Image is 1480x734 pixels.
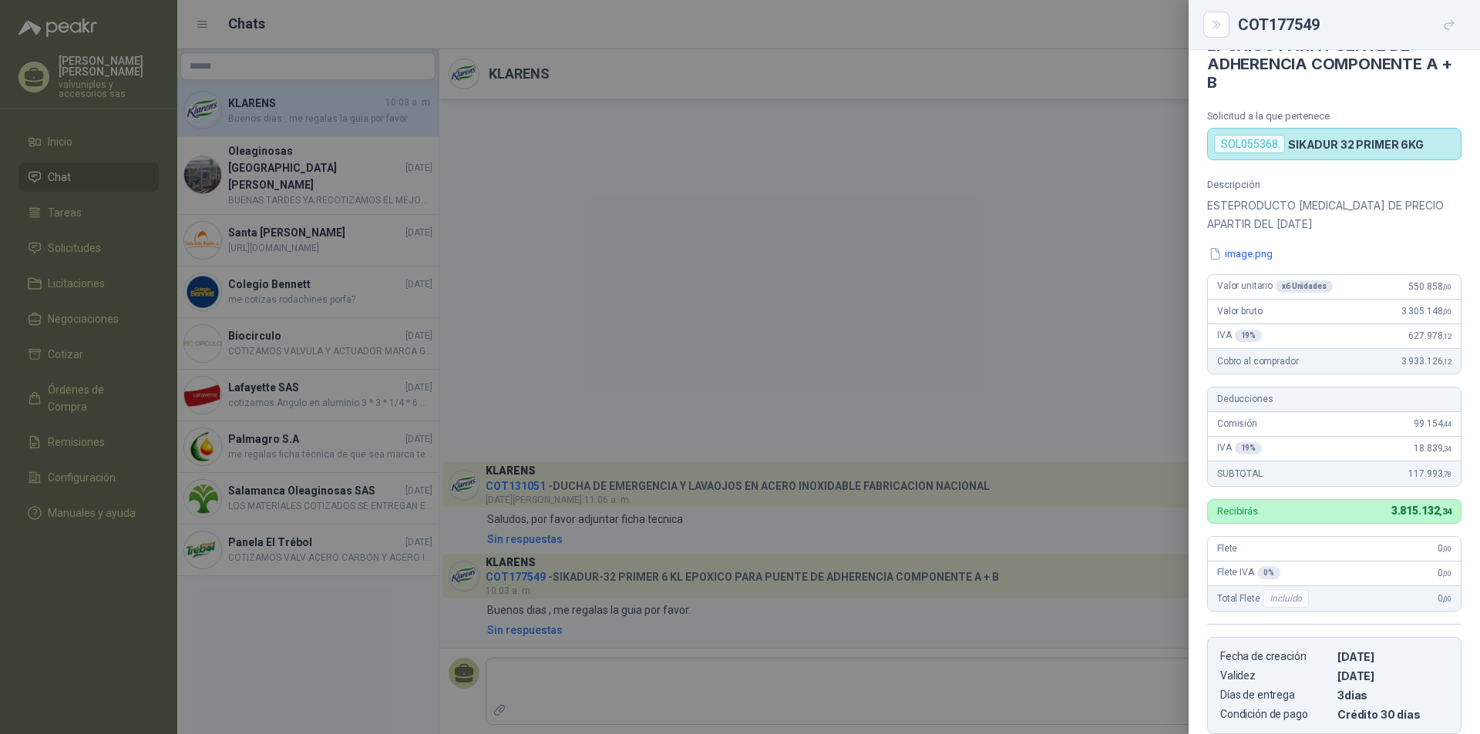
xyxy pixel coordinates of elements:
div: Incluido [1263,589,1309,608]
span: 0 [1438,543,1451,554]
span: ,34 [1439,507,1451,517]
span: IVA [1217,330,1262,342]
span: ,00 [1442,283,1451,291]
span: Cobro al comprador [1217,356,1298,367]
button: Close [1207,15,1226,34]
span: Total Flete [1217,589,1312,608]
h4: SIKADUR-32 PRIMER 6 KL EPOXICO PARA PUENTE DE ADHERENCIA COMPONENTE A + B [1207,18,1461,92]
div: 19 % [1235,330,1263,342]
span: 3.815.132 [1391,504,1451,517]
span: ,34 [1442,444,1451,453]
span: Flete IVA [1217,567,1280,579]
p: Recibirás [1217,506,1258,516]
span: Deducciones [1217,394,1273,404]
span: Valor unitario [1217,280,1333,293]
span: 117.993 [1408,468,1451,479]
span: ,00 [1442,569,1451,578]
div: COT177549 [1238,12,1461,37]
span: ,12 [1442,332,1451,340]
span: 550.858 [1408,281,1451,292]
span: ,78 [1442,470,1451,478]
p: Fecha de creación [1220,650,1331,663]
span: 18.839 [1414,443,1451,454]
button: image.png [1207,246,1274,262]
p: [DATE] [1337,650,1448,663]
span: Valor bruto [1217,306,1262,317]
span: 3.305.148 [1401,306,1451,317]
span: IVA [1217,442,1262,454]
p: Condición de pago [1220,708,1331,721]
span: 3.933.126 [1401,356,1451,367]
p: Crédito 30 días [1337,708,1448,721]
p: Descripción [1207,179,1461,190]
p: ESTEPRODUCTO [MEDICAL_DATA] DE PRECIO APARTIR DEL [DATE] [1207,196,1461,233]
span: ,00 [1442,545,1451,553]
p: [DATE] [1337,669,1448,682]
div: 0 % [1257,567,1280,579]
p: SIKADUR 32 PRIMER 6KG [1288,138,1424,151]
span: 627.978 [1408,330,1451,341]
div: x 6 Unidades [1276,280,1333,293]
span: 0 [1438,593,1451,604]
p: Días de entrega [1220,689,1331,702]
div: SOL055368 [1214,135,1285,153]
span: ,44 [1442,420,1451,428]
span: 0 [1438,568,1451,578]
div: 19 % [1235,442,1263,454]
span: SUBTOTAL [1217,468,1263,479]
span: ,12 [1442,357,1451,366]
span: ,00 [1442,595,1451,603]
p: Solicitud a la que pertenece [1207,110,1461,122]
span: 99.154 [1414,418,1451,429]
p: Validez [1220,669,1331,682]
p: 3 dias [1337,689,1448,702]
span: ,00 [1442,307,1451,316]
span: Flete [1217,543,1237,554]
span: Comisión [1217,418,1257,429]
